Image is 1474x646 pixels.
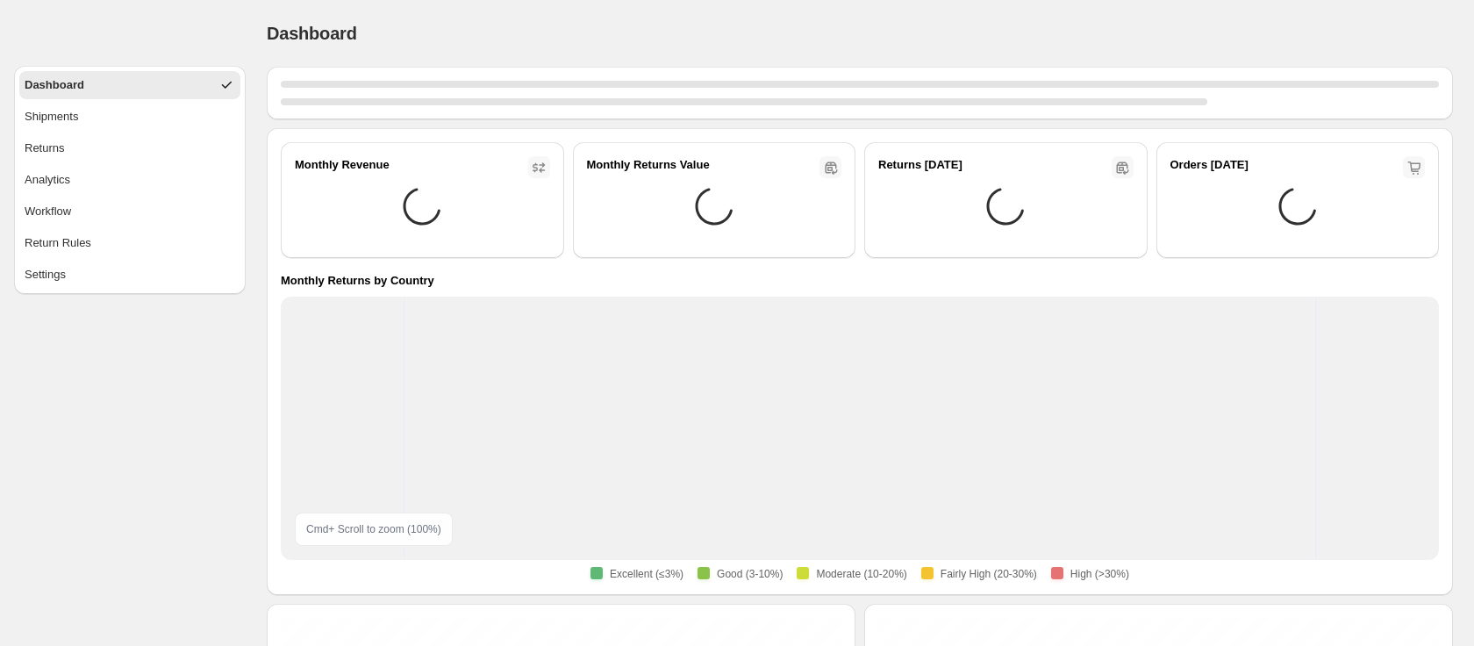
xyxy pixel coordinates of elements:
h2: Returns [DATE] [878,156,962,174]
button: Shipments [19,103,240,131]
span: Analytics [25,171,70,189]
span: Shipments [25,108,78,126]
span: Returns [25,140,65,157]
span: Dashboard [25,76,84,94]
button: Workflow [19,197,240,226]
span: Workflow [25,203,71,220]
h2: Monthly Returns Value [587,156,710,174]
button: Analytics [19,166,240,194]
span: Moderate (10-20%) [816,567,906,581]
button: Return Rules [19,229,240,257]
span: Dashboard [267,24,357,43]
span: High (>30%) [1070,567,1129,581]
span: Settings [25,266,66,284]
div: Cmd + Scroll to zoom ( 100 %) [295,513,453,546]
h2: Monthly Revenue [295,156,390,174]
button: Settings [19,261,240,289]
span: Return Rules [25,234,91,252]
span: Fairly High (20-30%) [941,567,1037,581]
span: Excellent (≤3%) [610,567,683,581]
h4: Monthly Returns by Country [281,272,434,290]
span: Good (3-10%) [717,567,783,581]
button: Dashboard [19,71,240,99]
h2: Orders [DATE] [1170,156,1249,174]
button: Returns [19,134,240,162]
